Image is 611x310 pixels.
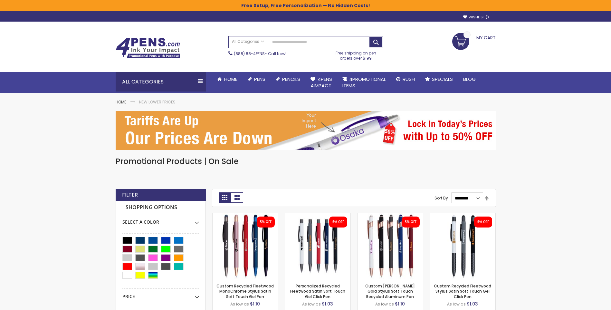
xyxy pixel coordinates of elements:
[337,72,391,93] a: 4PROMOTIONALITEMS
[232,39,264,44] span: All Categories
[358,213,423,218] a: Custom Lexi Rose Gold Stylus Soft Touch Recycled Aluminum Pen
[230,301,249,307] span: As low as
[430,213,495,279] img: Custom Recycled Fleetwood Stylus Satin Soft Touch Gel Click Pen
[229,36,267,47] a: All Categories
[375,301,394,307] span: As low as
[122,201,199,215] strong: Shopping Options
[463,15,489,20] a: Wishlist
[430,213,495,218] a: Custom Recycled Fleetwood Stylus Satin Soft Touch Gel Click Pen
[216,283,274,299] a: Custom Recycled Fleetwood MonoChrome Stylus Satin Soft Touch Gel Pen
[224,76,237,82] span: Home
[447,301,466,307] span: As low as
[290,283,345,299] a: Personalized Recycled Fleetwood Satin Soft Touch Gel Click Pen
[329,48,383,61] div: Free shipping on pen orders over $199
[305,72,337,93] a: 4Pens4impact
[116,38,180,58] img: 4Pens Custom Pens and Promotional Products
[139,99,176,105] strong: New Lower Prices
[463,76,476,82] span: Blog
[420,72,458,86] a: Specials
[213,213,278,218] a: Custom Recycled Fleetwood MonoChrome Stylus Satin Soft Touch Gel Pen
[260,220,272,224] div: 5% OFF
[212,72,243,86] a: Home
[395,301,405,307] span: $1.10
[342,76,386,89] span: 4PROMOTIONAL ITEMS
[282,76,300,82] span: Pencils
[250,301,260,307] span: $1.10
[403,76,415,82] span: Rush
[122,289,199,300] div: Price
[213,213,278,279] img: Custom Recycled Fleetwood MonoChrome Stylus Satin Soft Touch Gel Pen
[219,192,231,203] strong: Grid
[271,72,305,86] a: Pencils
[405,220,416,224] div: 5% OFF
[122,191,138,199] strong: Filter
[434,195,448,201] label: Sort By
[477,220,489,224] div: 5% OFF
[310,76,332,89] span: 4Pens 4impact
[254,76,265,82] span: Pens
[285,213,350,218] a: Personalized Recycled Fleetwood Satin Soft Touch Gel Click Pen
[116,111,496,150] img: New Lower Prices
[322,301,333,307] span: $1.03
[116,99,126,105] a: Home
[365,283,415,299] a: Custom [PERSON_NAME] Gold Stylus Soft Touch Recycled Aluminum Pen
[116,156,496,167] h1: Promotional Products | On Sale
[467,301,478,307] span: $1.03
[358,213,423,279] img: Custom Lexi Rose Gold Stylus Soft Touch Recycled Aluminum Pen
[243,72,271,86] a: Pens
[302,301,321,307] span: As low as
[234,51,286,56] span: - Call Now!
[434,283,491,299] a: Custom Recycled Fleetwood Stylus Satin Soft Touch Gel Click Pen
[432,76,453,82] span: Specials
[234,51,265,56] a: (888) 88-4PENS
[285,213,350,279] img: Personalized Recycled Fleetwood Satin Soft Touch Gel Click Pen
[391,72,420,86] a: Rush
[116,72,206,92] div: All Categories
[458,72,481,86] a: Blog
[122,214,199,225] div: Select A Color
[332,220,344,224] div: 5% OFF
